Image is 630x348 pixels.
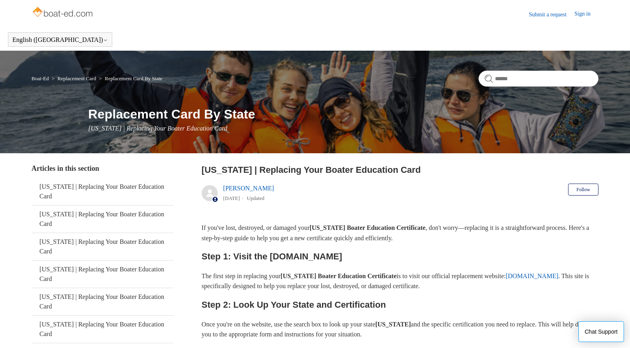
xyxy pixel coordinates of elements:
a: [US_STATE] | Replacing Your Boater Education Card [32,206,173,233]
a: [PERSON_NAME] [223,185,274,192]
button: English ([GEOGRAPHIC_DATA]) [12,36,108,43]
a: [US_STATE] | Replacing Your Boater Education Card [32,288,173,315]
a: [US_STATE] | Replacing Your Boater Education Card [32,233,173,260]
h2: Step 1: Visit the [DOMAIN_NAME] [202,249,599,263]
a: [DOMAIN_NAME] [506,273,558,279]
span: [US_STATE] | Replacing Your Boater Education Card [88,125,227,132]
button: Chat Support [578,321,624,342]
a: [US_STATE] | Replacing Your Boater Education Card [32,316,173,343]
span: Articles in this section [32,164,99,172]
strong: [US_STATE] Boater Education Certificate [280,273,396,279]
a: [US_STATE] | Replacing Your Boater Education Card [32,178,173,205]
a: Sign in [574,10,598,19]
strong: [US_STATE] [375,321,411,328]
input: Search [479,71,598,87]
time: 05/22/2024, 11:03 [223,195,240,201]
h2: New Hampshire | Replacing Your Boater Education Card [202,163,599,176]
li: Boat-Ed [32,75,50,81]
h1: Replacement Card By State [88,105,598,124]
button: Follow Article [568,184,598,196]
p: The first step in replacing your is to visit our official replacement website: . This site is spe... [202,271,599,291]
li: Updated [247,195,264,201]
a: [US_STATE] | Replacing Your Boater Education Card [32,261,173,288]
a: Boat-Ed [32,75,49,81]
a: Replacement Card [58,75,96,81]
p: Once you're on the website, use the search box to look up your state and the specific certificati... [202,319,599,340]
p: If you've lost, destroyed, or damaged your , don't worry—replacing it is a straightforward proces... [202,223,599,243]
li: Replacement Card By State [97,75,163,81]
a: Replacement Card By State [105,75,162,81]
img: Boat-Ed Help Center home page [32,5,95,21]
strong: [US_STATE] Boater Education Certificate [310,224,425,231]
li: Replacement Card [50,75,97,81]
h2: Step 2: Look Up Your State and Certification [202,298,599,312]
a: Submit a request [529,10,574,19]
